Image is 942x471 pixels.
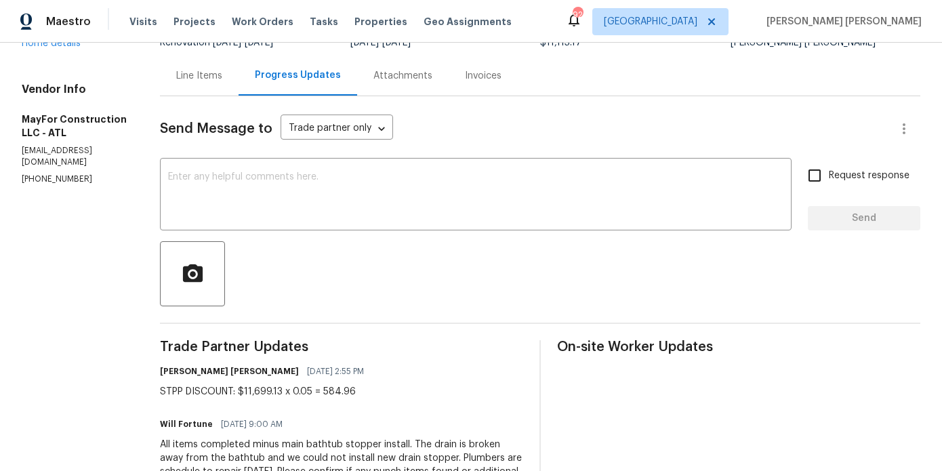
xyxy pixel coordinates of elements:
span: [PERSON_NAME] [PERSON_NAME] [761,15,922,28]
span: [DATE] 2:55 PM [307,365,364,378]
h6: Will Fortune [160,417,213,431]
div: STPP DISCOUNT: $11,699.13 x 0.05 = 584.96 [160,385,372,398]
h4: Vendor Info [22,83,127,96]
div: Line Items [176,69,222,83]
span: - [213,38,273,47]
span: [GEOGRAPHIC_DATA] [604,15,697,28]
span: Properties [354,15,407,28]
span: Trade Partner Updates [160,340,523,354]
div: Attachments [373,69,432,83]
span: [DATE] [350,38,379,47]
span: Geo Assignments [424,15,512,28]
span: Send Message to [160,122,272,136]
span: $11,113.17 [540,38,581,47]
h5: MayFor Construction LLC - ATL [22,112,127,140]
div: Progress Updates [255,68,341,82]
span: Maestro [46,15,91,28]
div: Invoices [465,69,501,83]
span: Tasks [310,17,338,26]
p: [EMAIL_ADDRESS][DOMAIN_NAME] [22,145,127,168]
span: Work Orders [232,15,293,28]
span: Renovation [160,38,273,47]
h6: [PERSON_NAME] [PERSON_NAME] [160,365,299,378]
span: Projects [173,15,216,28]
span: [DATE] [382,38,411,47]
span: [DATE] [213,38,241,47]
div: [PERSON_NAME] [PERSON_NAME] [731,38,921,47]
a: Home details [22,39,81,48]
div: 92 [573,8,582,22]
span: On-site Worker Updates [557,340,920,354]
span: Visits [129,15,157,28]
span: [DATE] 9:00 AM [221,417,283,431]
p: [PHONE_NUMBER] [22,173,127,185]
span: [DATE] [245,38,273,47]
span: - [350,38,411,47]
span: Request response [829,169,909,183]
div: Trade partner only [281,118,393,140]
